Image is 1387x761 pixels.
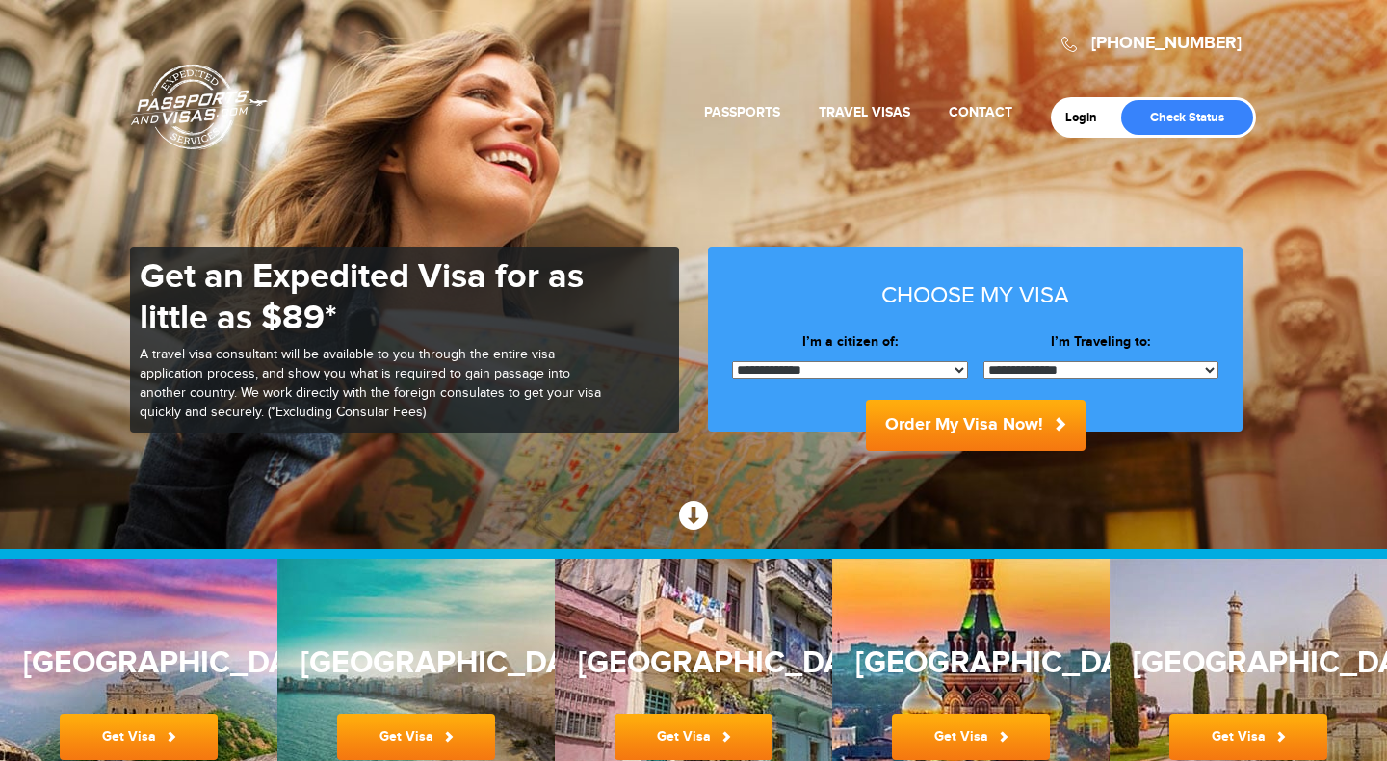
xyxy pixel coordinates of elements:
[732,332,968,352] label: I’m a citizen of:
[23,646,254,680] h3: [GEOGRAPHIC_DATA]
[301,646,532,680] h3: [GEOGRAPHIC_DATA]
[983,332,1219,352] label: I’m Traveling to:
[1065,110,1111,125] a: Login
[855,646,1086,680] h3: [GEOGRAPHIC_DATA]
[60,714,218,760] a: Get Visa
[1121,100,1253,135] a: Check Status
[949,104,1012,120] a: Contact
[704,104,780,120] a: Passports
[140,256,602,339] h1: Get an Expedited Visa for as little as $89*
[131,64,268,150] a: Passports & [DOMAIN_NAME]
[732,283,1218,308] h3: Choose my visa
[578,646,809,680] h3: [GEOGRAPHIC_DATA]
[615,714,772,760] a: Get Visa
[1133,646,1364,680] h3: [GEOGRAPHIC_DATA]
[1169,714,1327,760] a: Get Visa
[1091,33,1242,54] a: [PHONE_NUMBER]
[140,346,602,423] p: A travel visa consultant will be available to you through the entire visa application process, an...
[866,400,1086,451] button: Order My Visa Now!
[892,714,1050,760] a: Get Visa
[819,104,910,120] a: Travel Visas
[337,714,495,760] a: Get Visa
